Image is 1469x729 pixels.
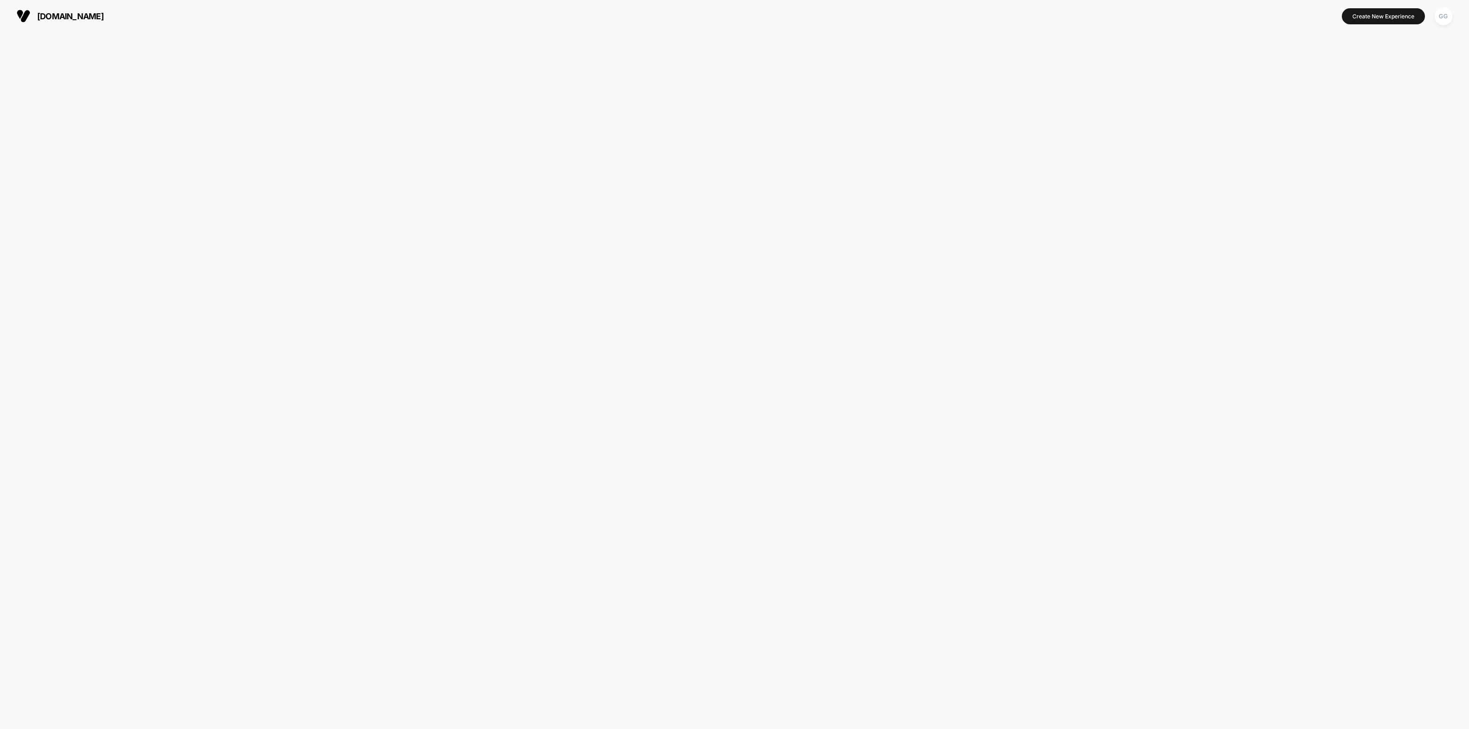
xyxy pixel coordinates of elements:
div: GG [1435,7,1452,25]
button: GG [1432,7,1455,26]
button: [DOMAIN_NAME] [14,9,107,23]
img: Visually logo [17,9,30,23]
button: Create New Experience [1342,8,1425,24]
span: [DOMAIN_NAME] [37,11,104,21]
